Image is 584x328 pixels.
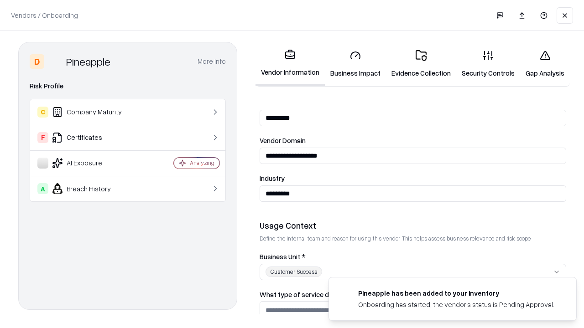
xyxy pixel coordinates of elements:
div: Pineapple [66,54,110,69]
a: Gap Analysis [520,43,570,85]
div: Analyzing [190,159,214,167]
p: Vendors / Onboarding [11,10,78,20]
div: AI Exposure [37,158,146,169]
a: Security Controls [456,43,520,85]
img: pineappleenergy.com [340,288,351,299]
div: Certificates [37,132,146,143]
a: Evidence Collection [386,43,456,85]
label: What type of service does the vendor provide? * [260,291,566,298]
div: F [37,132,48,143]
div: Onboarding has started, the vendor's status is Pending Approval. [358,300,554,309]
p: Define the internal team and reason for using this vendor. This helps assess business relevance a... [260,235,566,242]
img: Pineapple [48,54,63,69]
div: C [37,107,48,118]
div: Company Maturity [37,107,146,118]
div: Usage Context [260,220,566,231]
div: Breach History [37,183,146,194]
a: Business Impact [325,43,386,85]
label: Vendor Domain [260,137,566,144]
a: Vendor Information [255,42,325,86]
button: Customer Success [260,264,566,280]
button: More info [198,53,226,70]
label: Industry [260,175,566,182]
div: D [30,54,44,69]
div: Customer Success [266,266,322,277]
label: Business Unit * [260,253,566,260]
div: Pineapple has been added to your inventory [358,288,554,298]
div: Risk Profile [30,81,226,92]
div: A [37,183,48,194]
